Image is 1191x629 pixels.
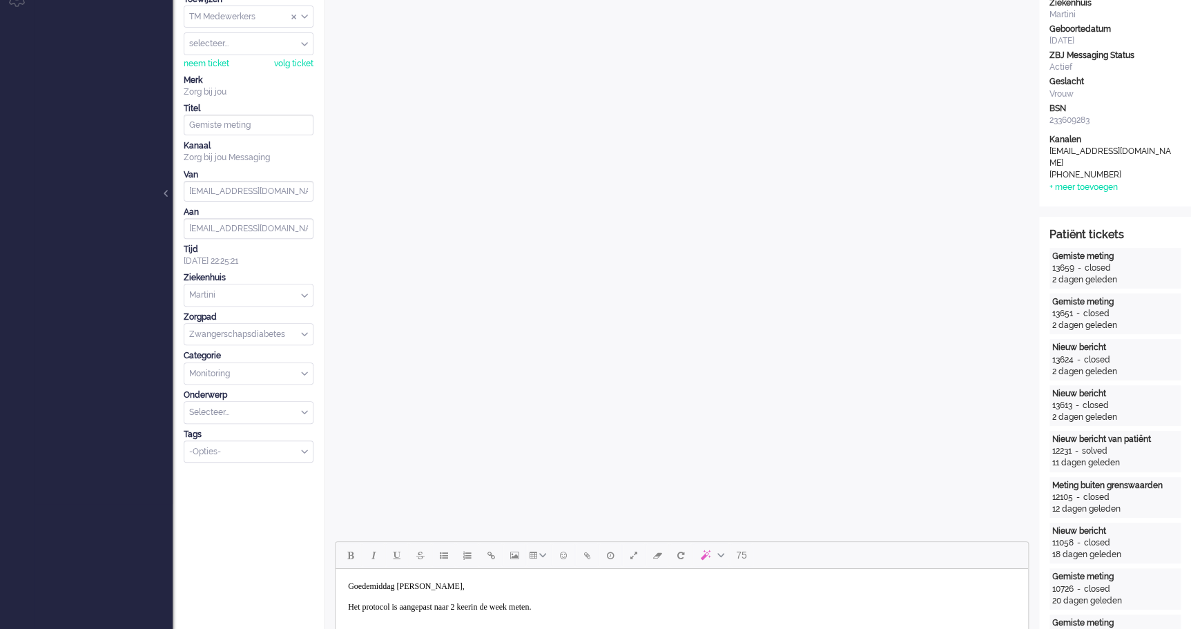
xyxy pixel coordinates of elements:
[409,543,432,567] button: Strikethrough
[1052,595,1178,607] div: 20 dagen geleden
[1052,434,1178,445] div: Nieuw bericht van patiënt
[1073,492,1083,503] div: -
[1052,400,1072,412] div: 13613
[274,58,313,70] div: volg ticket
[1084,354,1110,366] div: closed
[646,543,669,567] button: Clear formatting
[184,389,313,401] div: Onderwerp
[1052,251,1178,262] div: Gemiste meting
[1083,308,1110,320] div: closed
[1052,457,1178,469] div: 11 dagen geleden
[184,6,313,28] div: Assign Group
[1074,262,1085,274] div: -
[184,429,313,441] div: Tags
[1049,61,1181,73] div: Actief
[1049,134,1181,146] div: Kanalen
[1049,146,1174,169] div: [EMAIL_ADDRESS][DOMAIN_NAME]
[1072,400,1083,412] div: -
[1083,400,1109,412] div: closed
[1052,262,1074,274] div: 13659
[552,543,575,567] button: Emoticons
[1072,445,1082,457] div: -
[184,311,313,323] div: Zorgpad
[1052,354,1074,366] div: 13624
[1049,103,1181,115] div: BSN
[432,543,456,567] button: Bullet list
[1049,76,1181,88] div: Geslacht
[385,543,409,567] button: Underline
[1052,492,1073,503] div: 12105
[1052,480,1178,492] div: Meting buiten grenswaarden
[1082,445,1107,457] div: solved
[526,543,552,567] button: Table
[1052,308,1073,320] div: 13651
[693,543,730,567] button: AI
[184,272,313,284] div: Ziekenhuis
[184,441,313,463] div: Select Tags
[1049,88,1181,100] div: Vrouw
[1052,342,1178,354] div: Nieuw bericht
[1049,23,1181,35] div: Geboortedatum
[362,543,385,567] button: Italic
[1074,583,1084,595] div: -
[1052,320,1178,331] div: 2 dagen geleden
[575,543,599,567] button: Add attachment
[1052,274,1178,286] div: 2 dagen geleden
[1074,537,1084,549] div: -
[1052,549,1178,561] div: 18 dagen geleden
[599,543,622,567] button: Delay message
[1073,308,1083,320] div: -
[184,140,313,152] div: Kanaal
[1052,366,1178,378] div: 2 dagen geleden
[184,244,313,267] div: [DATE] 22:25:21
[1049,115,1181,126] div: 233609283
[1052,412,1178,423] div: 2 dagen geleden
[1049,169,1174,181] div: [PHONE_NUMBER]
[1049,227,1181,243] div: Patiënt tickets
[1049,9,1181,21] div: Martini
[1052,571,1178,583] div: Gemiste meting
[1052,617,1178,629] div: Gemiste meting
[184,58,229,70] div: neem ticket
[456,543,479,567] button: Numbered list
[1049,182,1118,193] div: + meer toevoegen
[622,543,646,567] button: Fullscreen
[184,103,313,115] div: Titel
[184,244,313,255] div: Tijd
[184,169,313,181] div: Van
[184,206,313,218] div: Aan
[730,543,753,567] button: 75
[184,152,313,164] div: Zorg bij jou Messaging
[669,543,693,567] button: Reset content
[1085,262,1111,274] div: closed
[736,550,747,561] span: 75
[1074,354,1084,366] div: -
[184,32,313,55] div: Assign User
[1052,503,1178,515] div: 12 dagen geleden
[1052,525,1178,537] div: Nieuw bericht
[184,75,313,86] div: Merk
[1049,50,1181,61] div: ZBJ Messaging Status
[338,543,362,567] button: Bold
[184,86,313,98] div: Zorg bij jou
[1084,537,1110,549] div: closed
[1052,445,1072,457] div: 12231
[1052,583,1074,595] div: 10726
[1052,388,1178,400] div: Nieuw bericht
[479,543,503,567] button: Insert/edit link
[1052,537,1074,549] div: 11058
[1084,583,1110,595] div: closed
[1083,492,1110,503] div: closed
[1052,296,1178,308] div: Gemiste meting
[1049,35,1181,47] div: [DATE]
[503,543,526,567] button: Insert/edit image
[184,350,313,362] div: Categorie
